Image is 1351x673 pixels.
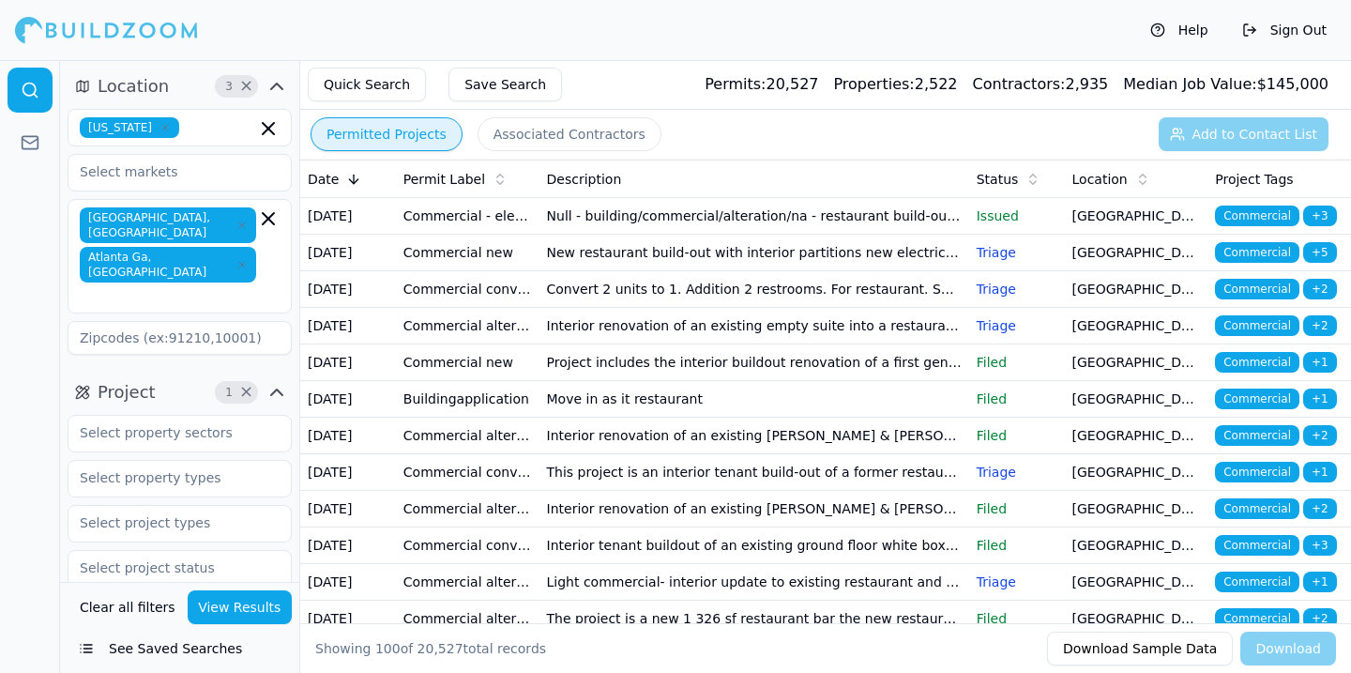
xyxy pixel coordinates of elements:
td: [DATE] [300,271,396,308]
td: Light commercial- interior update to existing restaurant and installation of new equipment to alr... [539,564,969,601]
span: 100 [375,641,401,656]
span: Status [977,170,1019,189]
span: + 3 [1303,206,1337,226]
td: [GEOGRAPHIC_DATA], [GEOGRAPHIC_DATA] [1065,235,1208,271]
td: [DATE] [300,491,396,528]
td: Commercial conversion [396,271,539,308]
button: Save Search [448,68,562,101]
span: + 1 [1303,572,1337,592]
span: + 2 [1303,315,1337,336]
td: Commercial alteration [396,418,539,454]
td: Commercial new [396,344,539,381]
td: Commercial alteration [396,601,539,637]
span: Commercial [1215,608,1299,629]
p: Issued [977,206,1057,225]
span: + 3 [1303,535,1337,556]
p: Filed [977,536,1057,555]
span: Date [308,170,339,189]
td: [DATE] [300,235,396,271]
span: Permit Label [403,170,485,189]
td: [GEOGRAPHIC_DATA], [GEOGRAPHIC_DATA] [1065,454,1208,491]
td: Interior renovation of an existing empty suite into a restaurant and bar. Work to include new int... [539,308,969,344]
span: Contractors: [973,75,1066,93]
span: 1 [220,383,238,402]
button: See Saved Searches [68,632,292,665]
p: Triage [977,573,1057,591]
span: Commercial [1215,462,1299,482]
span: 20,527 [417,641,463,656]
input: Select markets [68,155,267,189]
input: Select property types [68,461,267,495]
input: Select project types [68,506,267,540]
td: [GEOGRAPHIC_DATA], [GEOGRAPHIC_DATA] [1065,564,1208,601]
span: [US_STATE] [80,117,179,138]
span: + 1 [1303,462,1337,482]
span: Commercial [1215,389,1299,409]
span: + 2 [1303,279,1337,299]
span: Properties: [833,75,914,93]
span: Clear Project filters [239,388,253,397]
span: + 2 [1303,425,1337,446]
td: [GEOGRAPHIC_DATA], [GEOGRAPHIC_DATA] [1065,418,1208,454]
button: Quick Search [308,68,426,101]
td: Commercial - electrical [396,198,539,235]
p: Filed [977,499,1057,518]
button: Help [1141,15,1218,45]
div: 2,935 [973,73,1109,96]
td: Commercial alteration [396,308,539,344]
p: Filed [977,390,1057,408]
td: New restaurant build-out with interior partitions new electrical panels new HVAC system and ductw... [539,235,969,271]
button: Clear all filters [75,590,180,624]
td: [GEOGRAPHIC_DATA], [GEOGRAPHIC_DATA] [1065,344,1208,381]
button: Download Sample Data [1047,632,1233,665]
button: Sign Out [1233,15,1336,45]
p: Filed [977,426,1057,445]
button: View Results [188,590,293,624]
td: Buildingapplication [396,381,539,418]
span: + 2 [1303,608,1337,629]
td: Convert 2 units to 1. Addition 2 restrooms. For restaurant. Separate permit will be needed for te... [539,271,969,308]
td: [GEOGRAPHIC_DATA], [GEOGRAPHIC_DATA] [1065,601,1208,637]
span: Commercial [1215,315,1299,336]
span: Commercial [1215,242,1299,263]
td: [GEOGRAPHIC_DATA], [GEOGRAPHIC_DATA] [1065,271,1208,308]
span: Permits: [705,75,766,93]
td: Interior renovation of an existing [PERSON_NAME] & [PERSON_NAME] restaurant. The renovation inclu... [539,418,969,454]
td: [GEOGRAPHIC_DATA], [GEOGRAPHIC_DATA] [1065,491,1208,528]
td: Commercial conversion [396,454,539,491]
p: Triage [977,280,1057,298]
span: Project Tags [1215,170,1293,189]
td: The project is a new 1 326 sf restaurant bar the new restaurant design will not impose additional... [539,601,969,637]
td: [GEOGRAPHIC_DATA], [GEOGRAPHIC_DATA] [1065,528,1208,564]
span: Atlanta Ga, [GEOGRAPHIC_DATA] [80,247,256,283]
div: 2,522 [833,73,957,96]
span: Description [547,170,622,189]
td: [DATE] [300,564,396,601]
span: Commercial [1215,498,1299,519]
p: Filed [977,609,1057,628]
p: Filed [977,353,1057,372]
td: This project is an interior tenant build-out of a former restaurant space to be a new testaurant ... [539,454,969,491]
span: Commercial [1215,279,1299,299]
span: Commercial [1215,535,1299,556]
td: [DATE] [300,308,396,344]
span: Project [98,379,156,405]
span: Commercial [1215,352,1299,373]
td: Project includes the interior buildout renovation of a first generation tenant space in new const... [539,344,969,381]
p: Triage [977,243,1057,262]
span: Commercial [1215,425,1299,446]
p: Triage [977,316,1057,335]
span: Clear Location filters [239,82,253,91]
button: Location3Clear Location filters [68,71,292,101]
span: Commercial [1215,572,1299,592]
span: Location [1072,170,1128,189]
button: Permitted Projects [311,117,463,151]
td: Commercial conversion [396,528,539,564]
input: Select property sectors [68,416,267,450]
td: [DATE] [300,381,396,418]
div: Showing of total records [315,639,546,658]
td: Commercial new [396,235,539,271]
button: Project1Clear Project filters [68,377,292,407]
div: 20,527 [705,73,818,96]
span: + 1 [1303,352,1337,373]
